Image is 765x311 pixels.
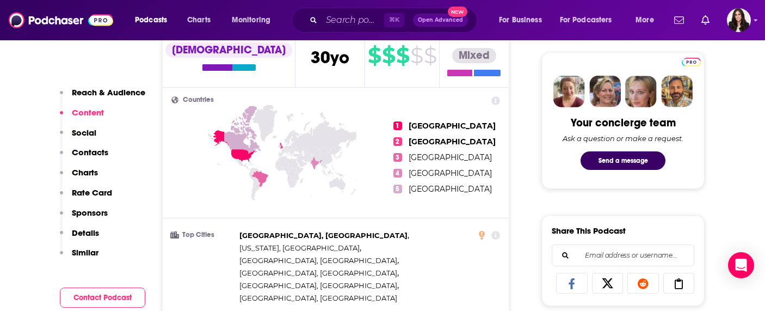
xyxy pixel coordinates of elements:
a: Share on Facebook [556,273,588,294]
input: Search podcasts, credits, & more... [322,11,384,29]
span: 5 [393,185,402,193]
span: [GEOGRAPHIC_DATA] [409,168,492,178]
span: Charts [187,13,211,28]
button: Show profile menu [727,8,751,32]
span: [GEOGRAPHIC_DATA] [409,121,496,131]
a: Copy Link [663,273,695,294]
button: open menu [224,11,285,29]
button: Social [60,127,96,148]
span: Podcasts [135,13,167,28]
span: More [636,13,654,28]
span: [GEOGRAPHIC_DATA], [GEOGRAPHIC_DATA] [239,231,408,240]
button: open menu [553,11,628,29]
button: Content [60,107,104,127]
img: Podchaser Pro [682,58,701,66]
a: Share on X/Twitter [592,273,624,294]
span: , [239,267,399,279]
span: [GEOGRAPHIC_DATA], [GEOGRAPHIC_DATA] [239,294,397,302]
div: Open Intercom Messenger [728,252,754,278]
span: For Business [499,13,542,28]
p: Charts [72,167,98,178]
button: Rate Card [60,187,112,208]
span: ⌘ K [384,13,404,27]
p: Content [72,107,104,118]
span: $ [382,47,395,64]
div: Search followers [552,245,694,266]
span: , [239,279,399,292]
button: Similar [60,247,98,267]
p: Details [72,228,99,238]
p: Social [72,127,96,138]
span: , [239,229,409,242]
button: Reach & Audience [60,87,145,107]
button: Sponsors [60,208,108,228]
span: For Podcasters [560,13,612,28]
button: open menu [491,11,556,29]
button: open menu [628,11,668,29]
button: Contacts [60,147,108,167]
img: User Profile [727,8,751,32]
span: Open Advanced [418,17,463,23]
button: Details [60,228,99,248]
span: , [239,254,399,267]
img: Jon Profile [661,76,693,107]
h3: Top Cities [171,231,235,239]
span: Countries [183,96,214,103]
a: Show notifications dropdown [697,11,714,29]
button: open menu [127,11,181,29]
span: $ [424,47,436,64]
p: Rate Card [72,187,112,198]
span: Monitoring [232,13,270,28]
button: Contact Podcast [60,288,145,308]
h3: Share This Podcast [552,225,626,236]
a: Pro website [682,56,701,66]
a: Share on Reddit [627,273,659,294]
img: Podchaser - Follow, Share and Rate Podcasts [9,10,113,31]
input: Email address or username... [561,245,685,266]
p: Contacts [72,147,108,157]
span: [GEOGRAPHIC_DATA] [409,153,492,162]
p: Sponsors [72,208,108,218]
span: 4 [393,169,402,178]
span: New [448,7,467,17]
p: Reach & Audience [72,87,145,97]
span: 3 [393,153,402,162]
span: [GEOGRAPHIC_DATA] [409,137,496,147]
span: $ [368,47,381,64]
span: $ [396,47,409,64]
a: Show notifications dropdown [670,11,688,29]
p: Similar [72,247,98,258]
div: Ask a question or make a request. [563,134,683,143]
button: Open AdvancedNew [413,14,468,27]
span: [GEOGRAPHIC_DATA], [GEOGRAPHIC_DATA] [239,281,397,290]
span: 2 [393,137,402,146]
img: Barbara Profile [589,76,621,107]
span: [GEOGRAPHIC_DATA] [409,184,492,194]
span: [US_STATE], [GEOGRAPHIC_DATA] [239,243,360,252]
div: Mixed [452,48,496,63]
button: Send a message [581,151,665,170]
div: Search podcasts, credits, & more... [302,8,488,33]
button: Charts [60,167,98,187]
div: [DEMOGRAPHIC_DATA] [165,42,292,58]
span: [GEOGRAPHIC_DATA], [GEOGRAPHIC_DATA] [239,256,397,265]
span: 1 [393,121,402,130]
span: Logged in as RebeccaShapiro [727,8,751,32]
span: , [239,242,361,254]
img: Sydney Profile [553,76,585,107]
span: [GEOGRAPHIC_DATA], [GEOGRAPHIC_DATA] [239,269,397,277]
span: $ [410,47,423,64]
img: Jules Profile [625,76,657,107]
div: Your concierge team [571,116,676,130]
a: Charts [180,11,217,29]
span: 30 yo [311,47,349,68]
